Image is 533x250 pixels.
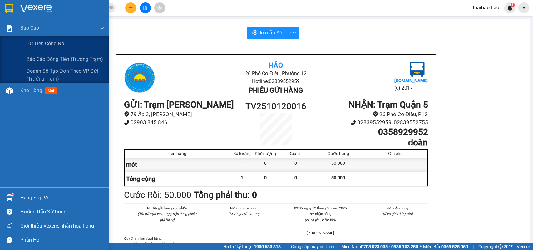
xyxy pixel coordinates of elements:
span: question-circle [7,209,12,215]
span: Miền Nam [341,243,418,250]
i: (Kí và ghi rõ họ tên) [228,212,259,216]
span: caret-down [521,5,527,11]
span: environment [124,111,129,117]
div: Phản hồi [20,235,105,245]
span: aim [157,6,162,10]
span: phone [124,120,129,125]
li: 09:05, ngày 12 tháng 10 năm 2025 [290,205,352,211]
li: 02839552959, 02839552755 [314,118,428,127]
div: mót [125,158,231,172]
span: Hỗ trợ kỹ thuật: [223,243,281,250]
li: Hotline: 02839552959 [175,77,377,85]
img: warehouse-icon [6,87,13,94]
button: plus [125,2,136,13]
span: plus [129,6,133,10]
img: solution-icon [6,25,13,32]
strong: 0369 525 060 [441,244,468,249]
span: 0 [264,175,267,180]
i: (Kí và ghi rõ họ tên) [382,212,413,216]
li: NV kiểm tra hàng [213,205,275,211]
div: Khối lượng [254,151,276,156]
button: more [287,27,299,39]
b: Phiếu gửi hàng [249,86,303,94]
div: Số lượng [233,151,251,156]
li: Người gửi hàng xác nhận [136,205,198,211]
button: file-add [140,2,151,13]
div: 0 [253,158,278,172]
span: close-circle [109,6,113,9]
span: 1 [511,3,514,7]
span: Cung cấp máy in - giấy in: [291,243,340,250]
b: Hảo [269,61,283,69]
span: environment [373,111,378,117]
div: 1 [231,158,253,172]
sup: 1 [511,3,515,7]
b: Tổng phải thu: 0 [194,190,257,200]
h1: đoàn [314,137,428,148]
span: In mẫu A5 [260,29,282,37]
span: | [285,243,286,250]
span: copyright [498,244,503,249]
div: Cước hàng [315,151,361,156]
span: | [473,243,474,250]
img: icon-new-feature [507,5,513,11]
img: logo.jpg [410,62,425,77]
li: 26 Phó Cơ Điều, P12 [314,110,428,119]
button: printerIn mẫu A5 [247,27,287,39]
span: file-add [143,6,147,10]
span: Doanh số tạo đơn theo VP gửi (trưởng trạm) [27,67,105,83]
span: Báo cáo [20,24,39,32]
div: Hàng sắp về [20,193,105,203]
span: phone [351,120,356,125]
span: Báo cáo dòng tiền (trưởng trạm) [27,55,103,63]
span: more [287,29,299,37]
div: 0 [278,158,313,172]
i: (Kí và ghi rõ họ tên) [305,217,336,222]
div: Tên hàng [126,151,229,156]
i: (Tôi đã đọc và đồng ý nộp dung phiếu gửi hàng) [138,212,196,222]
b: NHẬN : Trạm Quận 5 [348,100,428,110]
span: mới [45,87,57,94]
button: caret-down [518,2,529,13]
strong: 0708 023 035 - 0935 103 250 [361,244,418,249]
strong: 1900 633 818 [254,244,281,249]
span: ⚪️ [420,245,422,248]
span: BC tiền công nợ [27,40,64,47]
b: [DOMAIN_NAME] [394,78,428,83]
img: warehouse-icon [6,194,13,201]
span: 50.000 [331,175,345,180]
img: logo-vxr [5,4,13,13]
span: close-circle [109,5,113,11]
span: 0 [294,175,297,180]
li: NV nhận hàng [366,205,428,211]
span: notification [7,223,12,229]
span: printer [252,30,257,36]
strong: Không vận chuyển hàng cấm. [131,242,178,246]
li: (c) 2017 [394,84,428,92]
li: 02903.845.846 [124,118,238,127]
span: 1 [241,175,243,180]
span: message [7,237,12,243]
button: aim [154,2,165,13]
span: down [100,26,105,31]
sup: 1 [12,194,14,195]
div: Giá trị [279,151,312,156]
li: 79 Ấp 3, [PERSON_NAME] [124,110,238,119]
span: Miền Bắc [423,243,468,250]
h1: TV2510120016 [238,100,314,113]
span: Kho hàng [20,87,42,93]
img: logo.jpg [124,62,155,93]
b: GỬI : Trạm [PERSON_NAME] [124,100,234,110]
li: [PERSON_NAME] [290,230,352,236]
li: 26 Phó Cơ Điều, Phường 12 [175,70,377,77]
div: Hướng dẫn sử dụng [20,207,105,217]
div: Cước Rồi : 50.000 [124,188,191,202]
span: Tổng cộng [126,175,155,183]
div: Ghi chú [365,151,426,156]
li: NV nhận hàng [290,211,352,217]
div: 50.000 [313,158,363,172]
span: Giới thiệu Vexere, nhận hoa hồng [20,222,94,230]
span: thaihao.hao [468,4,504,12]
h1: 0358929952 [314,127,428,137]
